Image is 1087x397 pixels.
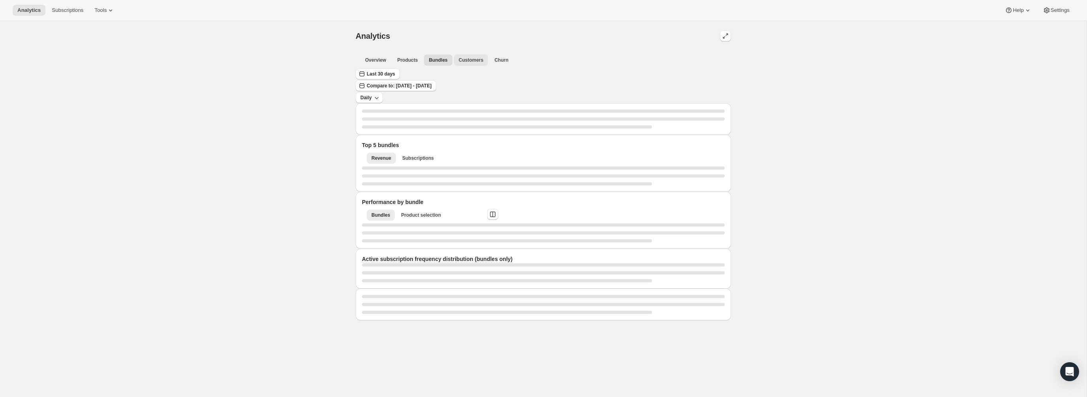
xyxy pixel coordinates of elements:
span: Product selection [401,212,441,218]
p: Performance by bundle [362,198,725,206]
span: Overview [365,57,386,63]
span: Subscriptions [402,155,434,161]
div: Open Intercom Messenger [1060,362,1079,381]
span: Tools [94,7,107,13]
button: Settings [1038,5,1074,16]
span: Subscriptions [52,7,83,13]
span: Analytics [17,7,41,13]
span: Compare to: [DATE] - [DATE] [367,83,431,89]
span: Daily [360,95,372,101]
span: (bundles only) [475,256,513,262]
span: Churn [494,57,508,63]
span: Settings [1051,7,1070,13]
button: Analytics [13,5,45,16]
span: Bundles [429,57,447,63]
span: Revenue [371,155,391,161]
span: Bundles [371,212,390,218]
button: Tools [90,5,119,16]
span: Last 30 days [367,71,395,77]
button: Subscriptions [47,5,88,16]
span: Products [397,57,418,63]
button: Help [1000,5,1036,16]
p: Top 5 bundles [362,141,725,149]
span: Analytics [356,32,390,40]
button: Last 30 days [356,68,400,79]
span: Customers [459,57,484,63]
span: Active subscription frequency distribution [362,256,473,262]
span: Help [1013,7,1023,13]
button: Compare to: [DATE] - [DATE] [356,80,436,91]
button: Daily [356,92,383,103]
